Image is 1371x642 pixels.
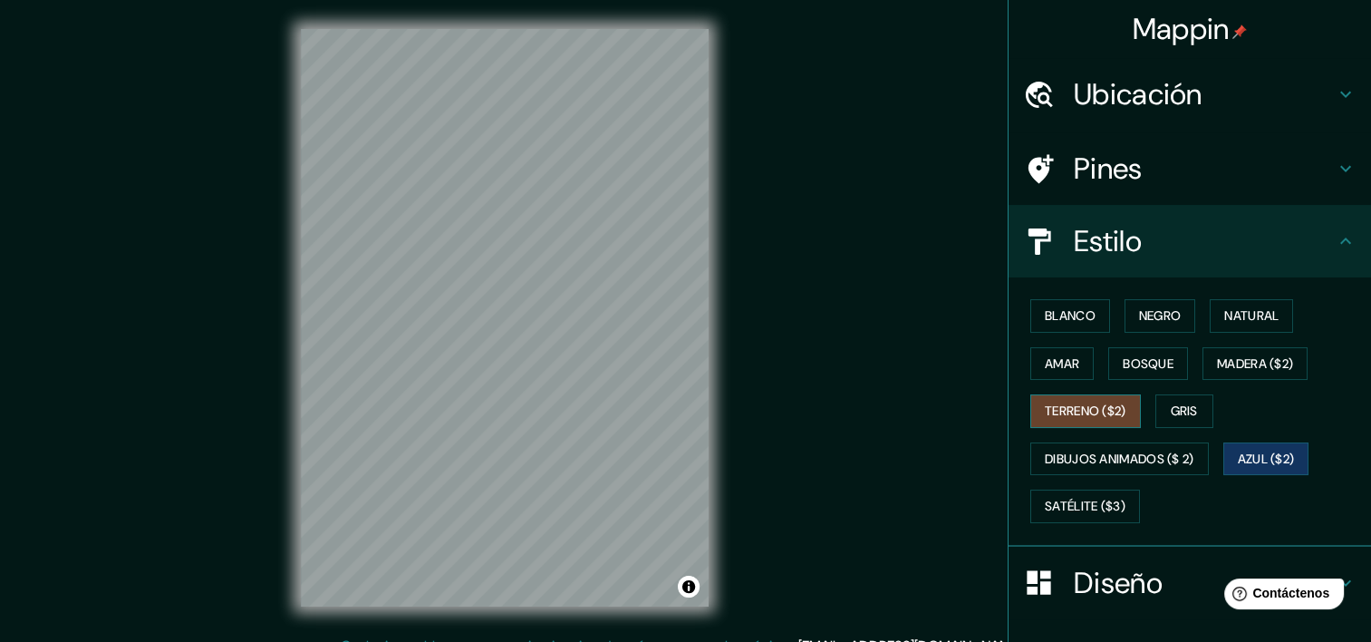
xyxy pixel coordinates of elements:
div: Ubicación [1009,58,1371,131]
button: Satélite ($3) [1030,490,1140,523]
button: Madera ($2) [1202,347,1308,381]
h4: Estilo [1074,223,1335,259]
font: Amar [1045,353,1079,375]
button: Alternar atribución [678,576,700,598]
button: Dibujos animados ($ 2) [1030,443,1209,476]
font: Dibujos animados ($ 2) [1045,448,1194,471]
div: Diseño [1009,547,1371,619]
button: Azul ($2) [1223,443,1309,476]
button: Blanco [1030,299,1110,333]
button: Bosque [1108,347,1188,381]
button: Natural [1210,299,1293,333]
h4: Pines [1074,151,1335,187]
font: Natural [1224,305,1279,327]
font: Terreno ($2) [1045,400,1126,423]
font: Bosque [1123,353,1173,375]
button: Terreno ($2) [1030,394,1141,428]
font: Satélite ($3) [1045,495,1125,518]
iframe: Help widget launcher [1210,571,1351,622]
button: Gris [1155,394,1213,428]
div: Pines [1009,132,1371,205]
font: Negro [1139,305,1182,327]
h4: Ubicación [1074,76,1335,112]
button: Amar [1030,347,1094,381]
canvas: Mapa [301,29,709,607]
div: Estilo [1009,205,1371,277]
button: Negro [1125,299,1196,333]
font: Gris [1171,400,1198,423]
font: Madera ($2) [1217,353,1293,375]
font: Mappin [1133,10,1230,48]
font: Azul ($2) [1238,448,1295,471]
font: Blanco [1045,305,1096,327]
img: pin-icon.png [1232,24,1247,39]
h4: Diseño [1074,565,1335,601]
